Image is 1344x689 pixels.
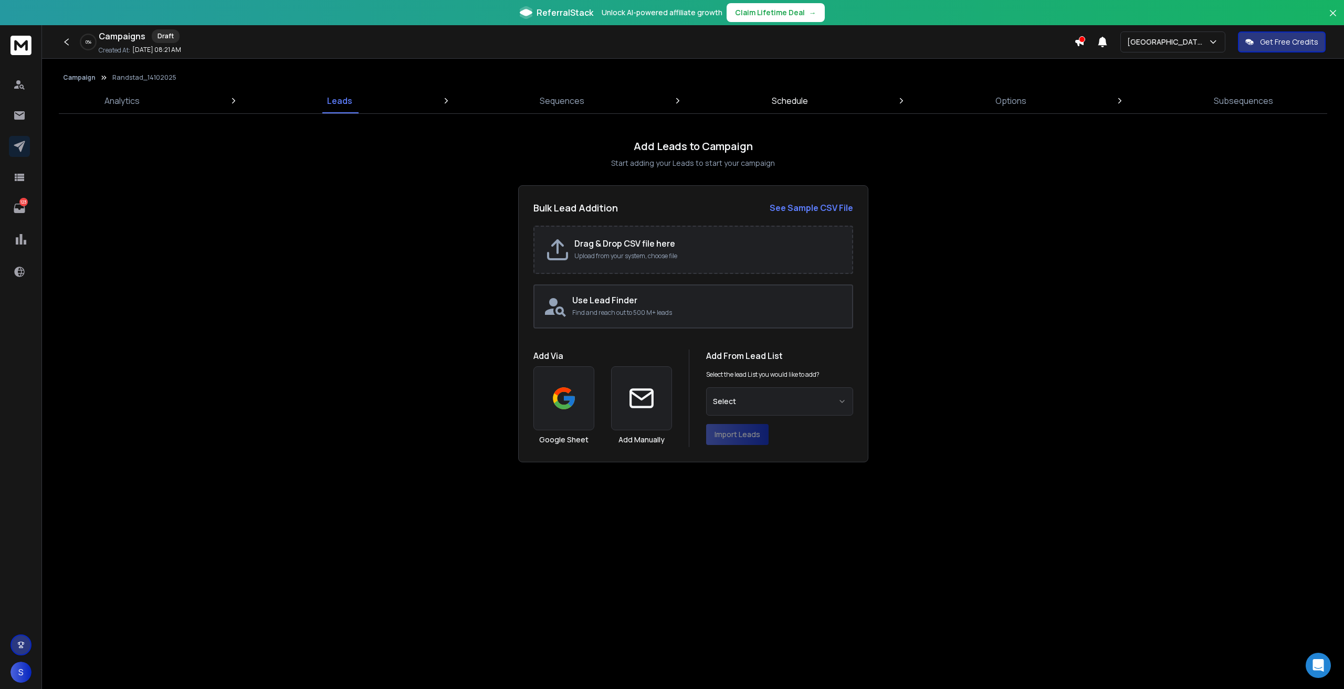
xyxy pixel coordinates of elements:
p: Analytics [104,94,140,107]
a: Analytics [98,88,146,113]
p: Subsequences [1214,94,1273,107]
a: Leads [321,88,359,113]
h2: Bulk Lead Addition [533,200,618,215]
p: Get Free Credits [1260,37,1318,47]
a: See Sample CSV File [770,202,853,214]
p: Randstad_14102025 [112,73,176,82]
h2: Use Lead Finder [572,294,844,306]
p: Select the lead List you would like to add? [706,370,820,379]
button: S [10,662,31,683]
h1: Add From Lead List [706,349,853,362]
p: Start adding your Leads to start your campaign [611,158,775,168]
p: Schedule [772,94,808,107]
h1: Add Via [533,349,672,362]
button: Campaign [63,73,96,82]
a: Subsequences [1207,88,1279,113]
a: Sequences [533,88,591,113]
a: Options [989,88,1033,113]
h3: Google Sheet [539,434,589,445]
p: Unlock AI-powered affiliate growth [602,7,722,18]
button: Get Free Credits [1238,31,1326,52]
button: Close banner [1326,6,1340,31]
button: Claim Lifetime Deal→ [727,3,825,22]
p: Sequences [540,94,584,107]
a: 123 [9,198,30,219]
a: Schedule [765,88,814,113]
h3: Add Manually [618,434,665,445]
h2: Drag & Drop CSV file here [574,237,842,250]
div: Open Intercom Messenger [1306,653,1331,678]
div: Draft [152,29,180,43]
h1: Add Leads to Campaign [634,139,753,154]
p: 123 [19,198,28,206]
h1: Campaigns [99,30,145,43]
p: Upload from your system, choose file [574,252,842,260]
span: ReferralStack [537,6,593,19]
span: Select [713,396,736,407]
p: [GEOGRAPHIC_DATA] [1127,37,1208,47]
span: → [809,7,816,18]
p: Leads [327,94,352,107]
p: Options [995,94,1026,107]
p: [DATE] 08:21 AM [132,46,181,54]
p: Created At: [99,46,130,55]
p: 0 % [86,39,91,45]
p: Find and reach out to 500 M+ leads [572,309,844,317]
